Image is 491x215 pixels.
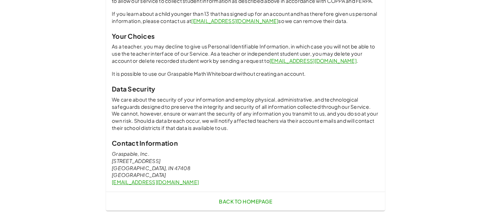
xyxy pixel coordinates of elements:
a: [EMAIL_ADDRESS][DOMAIN_NAME] [191,18,278,24]
a: Back to Homepage [216,195,275,208]
p: As a teacher, you may decline to give us Personal Identifiable Information, in which case you wil... [112,43,379,65]
p: If you learn about a child younger than 13 that has signed up for an account and has therefore gi... [112,10,379,25]
h3: Contact Information [112,139,379,147]
h3: Data Security [112,85,379,93]
p: It is possible to use our Graspable Math Whiteboard without creating an account. [112,70,379,78]
span: Back to Homepage [219,198,272,205]
address: Graspable, Inc. [STREET_ADDRESS] [GEOGRAPHIC_DATA], IN 47408 [GEOGRAPHIC_DATA] [112,150,379,179]
p: We care about the security of your information and employ physical, administrative, and technolog... [112,96,379,132]
a: [EMAIL_ADDRESS][DOMAIN_NAME] [112,179,199,185]
a: [EMAIL_ADDRESS][DOMAIN_NAME] [270,57,357,64]
h3: Your Choices [112,32,379,40]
